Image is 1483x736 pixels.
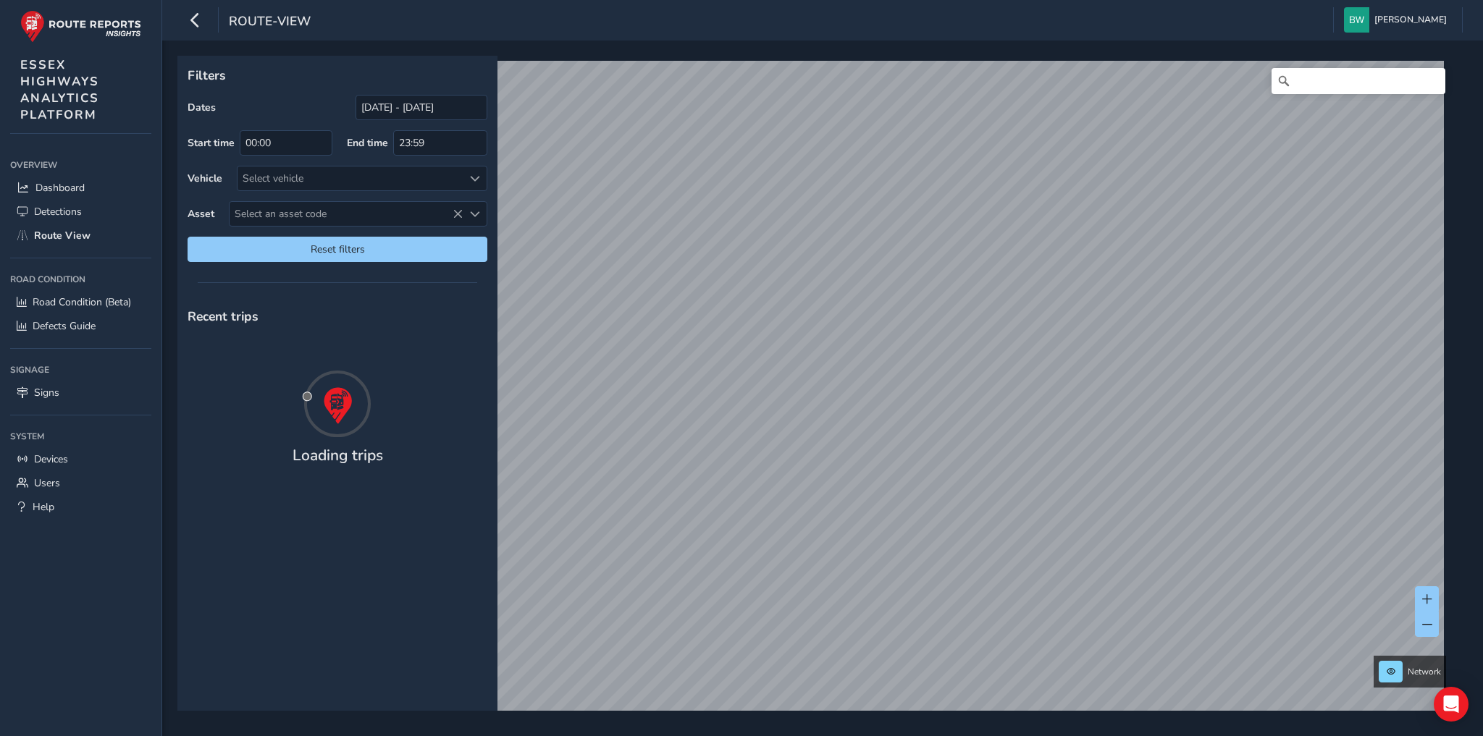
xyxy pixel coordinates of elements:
[188,172,222,185] label: Vehicle
[1344,7,1369,33] img: diamond-layout
[34,476,60,490] span: Users
[188,101,216,114] label: Dates
[34,386,59,399] span: Signs
[10,268,151,290] div: Road Condition
[20,56,99,123] span: ESSEX HIGHWAYS ANALYTICS PLATFORM
[182,61,1444,727] canvas: Map
[293,447,383,465] h4: Loading trips
[10,154,151,176] div: Overview
[33,500,54,514] span: Help
[1344,7,1452,33] button: [PERSON_NAME]
[188,308,259,325] span: Recent trips
[10,471,151,495] a: Users
[20,10,141,43] img: rr logo
[1408,666,1441,677] span: Network
[10,381,151,405] a: Signs
[35,181,85,195] span: Dashboard
[34,205,82,219] span: Detections
[34,229,91,242] span: Route View
[10,495,151,519] a: Help
[34,452,68,466] span: Devices
[1272,68,1445,94] input: Search
[33,319,96,333] span: Defects Guide
[10,200,151,224] a: Detections
[10,314,151,338] a: Defects Guide
[188,207,214,221] label: Asset
[10,359,151,381] div: Signage
[10,426,151,447] div: System
[229,12,311,33] span: route-view
[188,136,235,150] label: Start time
[347,136,388,150] label: End time
[238,166,463,190] div: Select vehicle
[10,447,151,471] a: Devices
[10,290,151,314] a: Road Condition (Beta)
[33,295,131,309] span: Road Condition (Beta)
[1434,687,1469,722] div: Open Intercom Messenger
[463,202,487,226] div: Select an asset code
[198,242,476,256] span: Reset filters
[10,176,151,200] a: Dashboard
[230,202,463,226] span: Select an asset code
[10,224,151,248] a: Route View
[188,237,487,262] button: Reset filters
[1374,7,1447,33] span: [PERSON_NAME]
[188,66,487,85] p: Filters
